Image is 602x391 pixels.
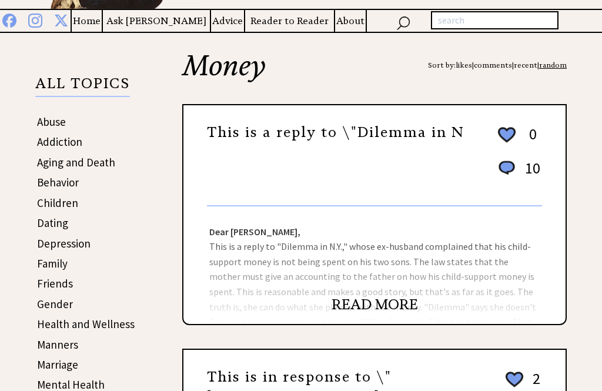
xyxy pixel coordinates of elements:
div: This is a reply to "Dilemma in N.Y.," whose ex-husband complained that his child-support money is... [183,206,566,324]
a: Addiction [37,135,82,149]
td: 10 [519,158,541,189]
img: search_nav.png [396,14,410,31]
strong: Dear [PERSON_NAME], [209,226,300,238]
a: Children [37,196,78,210]
td: 0 [519,124,541,157]
a: Family [37,256,68,270]
a: Gender [37,297,73,311]
img: facebook%20blue.png [2,11,16,28]
a: Abuse [37,115,66,129]
a: comments [474,61,512,69]
a: Reader to Reader [245,14,335,28]
a: This is a reply to \"Dilemma in N [207,123,464,141]
a: Home [72,14,102,28]
img: message_round%201.png [496,159,517,178]
img: heart_outline%202.png [496,125,517,145]
p: ALL TOPICS [35,77,130,97]
a: Manners [37,337,78,352]
a: recent [514,61,537,69]
a: Advice [211,14,244,28]
img: instagram%20blue.png [28,11,42,28]
div: Sort by: | | | [428,51,567,79]
h2: Money [182,51,567,104]
a: Dating [37,216,68,230]
a: Friends [37,276,73,290]
a: likes [456,61,472,69]
a: Health and Wellness [37,317,135,331]
a: READ MORE [332,296,418,313]
a: Ask [PERSON_NAME] [103,14,210,28]
img: x%20blue.png [54,11,68,27]
img: heart_outline%202.png [504,369,525,390]
input: search [431,11,558,30]
a: Aging and Death [37,155,115,169]
a: random [539,61,567,69]
a: Depression [37,236,91,250]
a: Behavior [37,175,79,189]
a: Marriage [37,357,78,372]
a: About [335,14,366,28]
